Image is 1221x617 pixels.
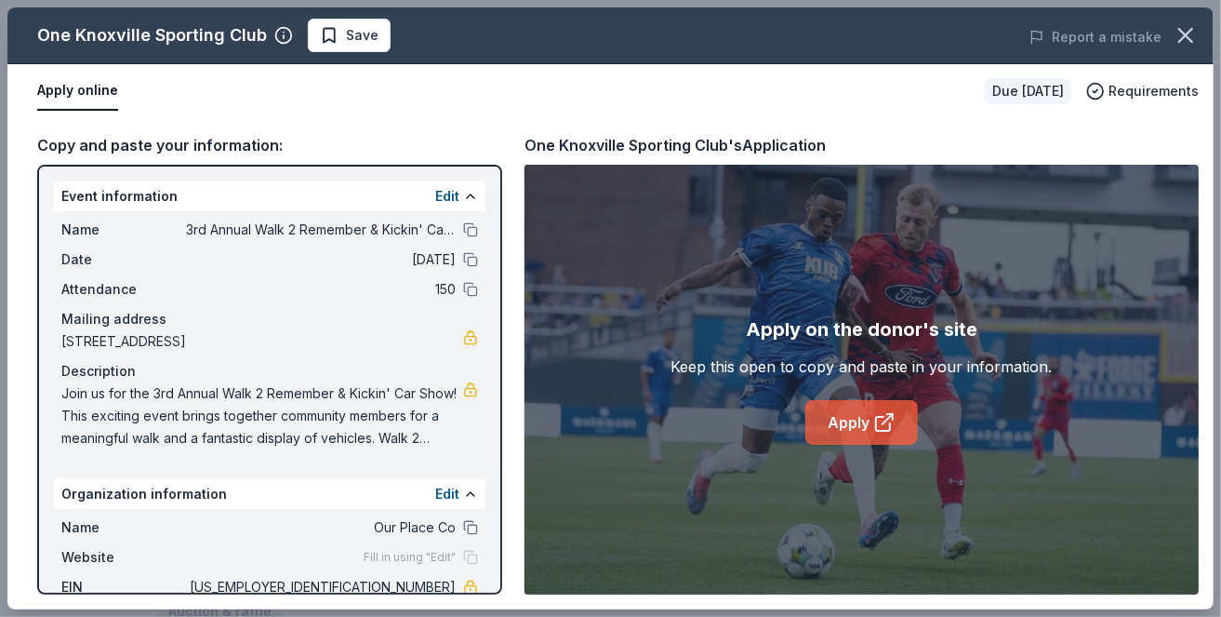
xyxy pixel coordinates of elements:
[37,133,502,157] div: Copy and paste your information:
[37,20,267,50] div: One Knoxville Sporting Club
[1029,26,1161,48] button: Report a mistake
[61,248,186,271] span: Date
[435,185,459,208] button: Edit
[671,355,1053,378] div: Keep this open to copy and paste in your information.
[985,78,1071,104] div: Due [DATE]
[61,382,463,449] span: Join us for the 3rd Annual Walk 2 Remember & Kickin' Car Show! This exciting event brings togethe...
[746,315,977,344] div: Apply on the donor's site
[186,576,456,598] span: [US_EMPLOYER_IDENTIFICATION_NUMBER]
[61,546,186,569] span: Website
[54,181,485,211] div: Event information
[346,24,378,47] span: Save
[54,479,485,509] div: Organization information
[435,483,459,505] button: Edit
[186,278,456,301] span: 150
[61,516,186,539] span: Name
[61,360,478,382] div: Description
[61,308,478,330] div: Mailing address
[308,19,391,52] button: Save
[186,219,456,241] span: 3rd Annual Walk 2 Remember & Kickin' Car Show
[37,72,118,111] button: Apply online
[61,278,186,301] span: Attendance
[1086,80,1199,102] button: Requirements
[61,330,463,353] span: [STREET_ADDRESS]
[186,516,456,539] span: Our Place Co
[186,248,456,271] span: [DATE]
[805,400,918,445] a: Apply
[61,219,186,241] span: Name
[61,576,186,598] span: EIN
[524,133,826,157] div: One Knoxville Sporting Club's Application
[364,550,456,565] span: Fill in using "Edit"
[1108,80,1199,102] span: Requirements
